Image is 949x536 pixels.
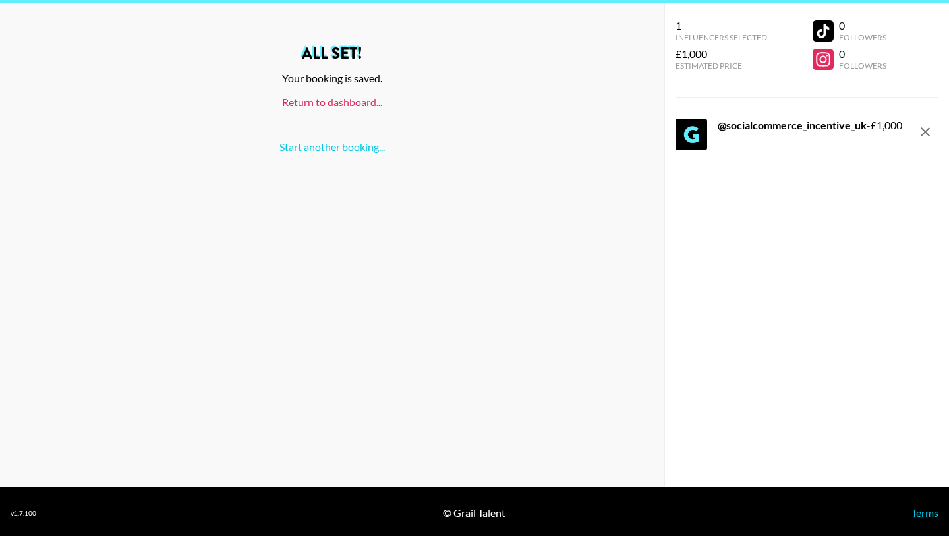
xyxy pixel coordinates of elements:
[11,72,654,85] div: Your booking is saved.
[839,47,886,61] div: 0
[279,140,385,153] a: Start another booking...
[11,509,36,518] div: v 1.7.100
[676,32,767,42] div: Influencers Selected
[676,61,767,71] div: Estimated Price
[718,119,902,132] div: - £ 1,000
[911,506,938,519] a: Terms
[839,61,886,71] div: Followers
[839,19,886,32] div: 0
[839,32,886,42] div: Followers
[11,45,654,61] h2: All set!
[912,119,938,145] button: remove
[718,119,867,131] strong: @ socialcommerce_incentive_uk
[443,506,505,520] div: © Grail Talent
[282,96,382,108] a: Return to dashboard...
[676,19,767,32] div: 1
[676,47,767,61] div: £1,000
